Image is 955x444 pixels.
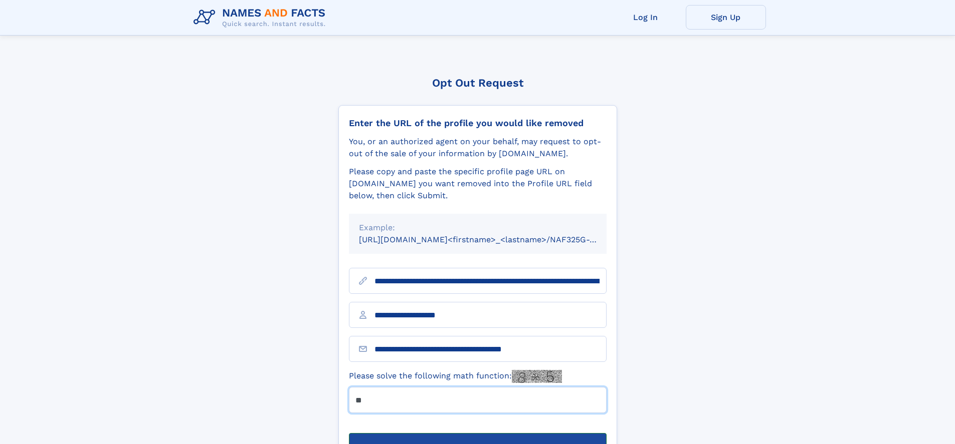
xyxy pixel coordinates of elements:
[359,235,626,244] small: [URL][DOMAIN_NAME]<firstname>_<lastname>/NAF325G-xxxxxxxx
[189,4,334,31] img: Logo Names and Facts
[359,222,597,234] div: Example:
[349,118,607,129] div: Enter the URL of the profile you would like removed
[686,5,766,30] a: Sign Up
[606,5,686,30] a: Log In
[349,166,607,202] div: Please copy and paste the specific profile page URL on [DOMAIN_NAME] you want removed into the Pr...
[349,136,607,160] div: You, or an authorized agent on your behalf, may request to opt-out of the sale of your informatio...
[349,370,562,383] label: Please solve the following math function:
[338,77,617,89] div: Opt Out Request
